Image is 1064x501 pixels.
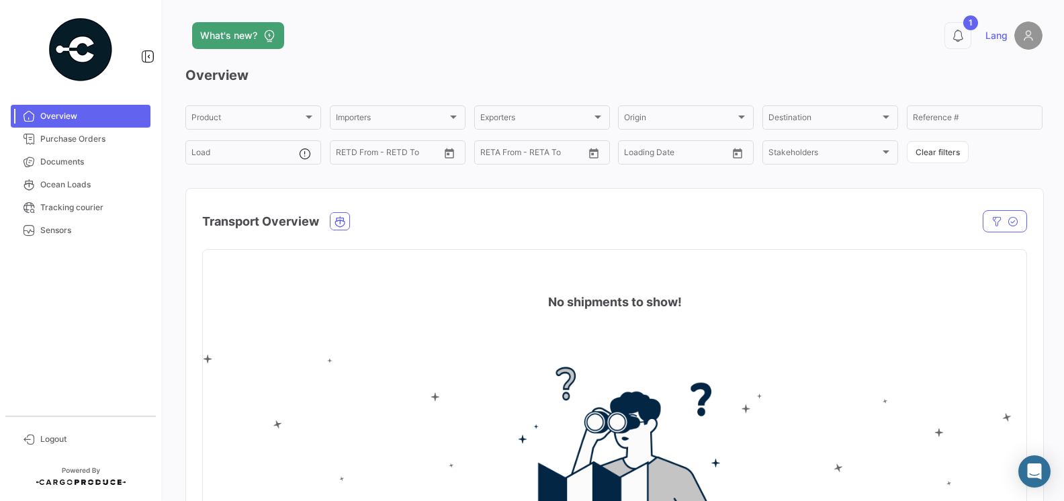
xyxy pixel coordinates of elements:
button: Clear filters [907,141,969,163]
div: Abrir Intercom Messenger [1018,455,1051,488]
button: Open calendar [584,143,604,163]
span: Origin [624,115,736,124]
button: Open calendar [727,143,748,163]
h4: No shipments to show! [548,293,682,312]
input: From [480,150,499,159]
img: powered-by.png [47,16,114,83]
span: Ocean Loads [40,179,145,191]
span: Product [191,115,303,124]
input: From [336,150,355,159]
img: placeholder-user.png [1014,21,1043,50]
a: Documents [11,150,150,173]
h4: Transport Overview [202,212,319,231]
span: Exporters [480,115,592,124]
input: From [624,150,643,159]
button: Open calendar [439,143,459,163]
input: To [652,150,701,159]
a: Purchase Orders [11,128,150,150]
a: Overview [11,105,150,128]
span: Overview [40,110,145,122]
span: Sensors [40,224,145,236]
span: Destination [768,115,880,124]
a: Ocean Loads [11,173,150,196]
a: Sensors [11,219,150,242]
a: Tracking courier [11,196,150,219]
button: What's new? [192,22,284,49]
span: Importers [336,115,447,124]
span: Lang [985,29,1008,42]
h3: Overview [185,66,1043,85]
span: Stakeholders [768,150,880,159]
span: What's new? [200,29,257,42]
span: Logout [40,433,145,445]
span: Documents [40,156,145,168]
input: To [364,150,413,159]
button: Ocean [330,213,349,230]
span: Tracking courier [40,201,145,214]
input: To [508,150,558,159]
span: Purchase Orders [40,133,145,145]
